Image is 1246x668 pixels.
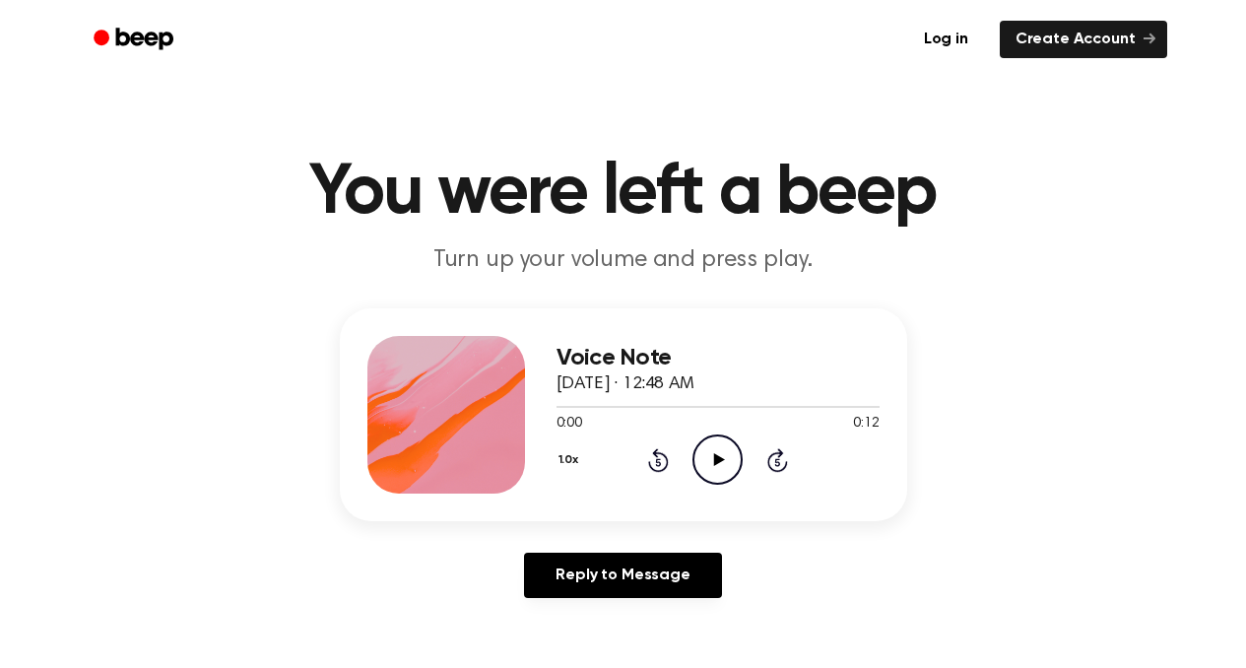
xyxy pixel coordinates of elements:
[119,158,1128,229] h1: You were left a beep
[557,345,880,371] h3: Voice Note
[557,443,586,477] button: 1.0x
[557,375,694,393] span: [DATE] · 12:48 AM
[557,414,582,434] span: 0:00
[904,17,988,62] a: Log in
[245,244,1002,277] p: Turn up your volume and press play.
[524,553,721,598] a: Reply to Message
[80,21,191,59] a: Beep
[853,414,879,434] span: 0:12
[1000,21,1167,58] a: Create Account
